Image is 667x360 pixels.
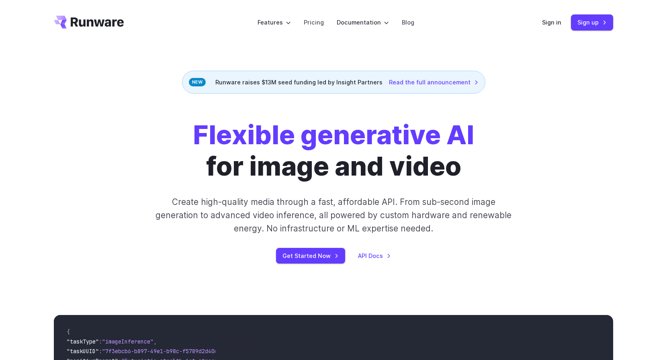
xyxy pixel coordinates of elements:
a: Pricing [304,18,324,27]
a: Go to / [54,16,124,29]
span: , [153,338,157,345]
a: Blog [402,18,414,27]
strong: Flexible generative AI [193,119,474,151]
span: "taskType" [67,338,99,345]
span: "taskUUID" [67,348,99,355]
a: Read the full announcement [389,78,479,87]
span: { [67,328,70,335]
a: Sign up [571,14,613,30]
a: Get Started Now [276,248,345,264]
label: Documentation [337,18,389,27]
span: : [99,338,102,345]
h1: for image and video [193,119,474,182]
label: Features [258,18,291,27]
span: "7f3ebcb6-b897-49e1-b98c-f5789d2d40d7" [102,348,224,355]
span: "imageInference" [102,338,153,345]
a: API Docs [358,251,391,260]
p: Create high-quality media through a fast, affordable API. From sub-second image generation to adv... [155,195,513,235]
span: : [99,348,102,355]
a: Sign in [542,18,561,27]
div: Runware raises $13M seed funding led by Insight Partners [182,71,485,94]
